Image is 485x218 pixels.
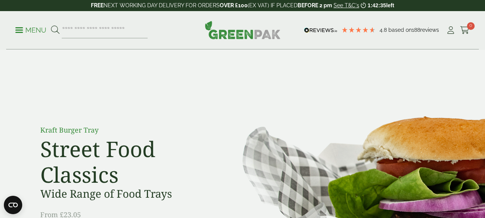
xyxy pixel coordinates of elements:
[40,187,213,200] h3: Wide Range of Food Trays
[220,2,248,8] strong: OVER £100
[460,25,470,36] a: 0
[388,27,412,33] span: Based on
[334,2,359,8] a: See T&C's
[467,22,475,30] span: 0
[15,26,46,35] p: Menu
[380,27,388,33] span: 4.8
[205,21,281,39] img: GreenPak Supplies
[460,26,470,34] i: Cart
[341,26,376,33] div: 4.79 Stars
[304,28,337,33] img: REVIEWS.io
[446,26,455,34] i: My Account
[298,2,332,8] strong: BEFORE 2 pm
[40,125,213,135] p: Kraft Burger Tray
[386,2,394,8] span: left
[412,27,420,33] span: 188
[91,2,104,8] strong: FREE
[15,26,46,33] a: Menu
[368,2,386,8] span: 1:42:35
[420,27,439,33] span: reviews
[4,196,22,214] button: Open CMP widget
[40,136,213,187] h2: Street Food Classics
